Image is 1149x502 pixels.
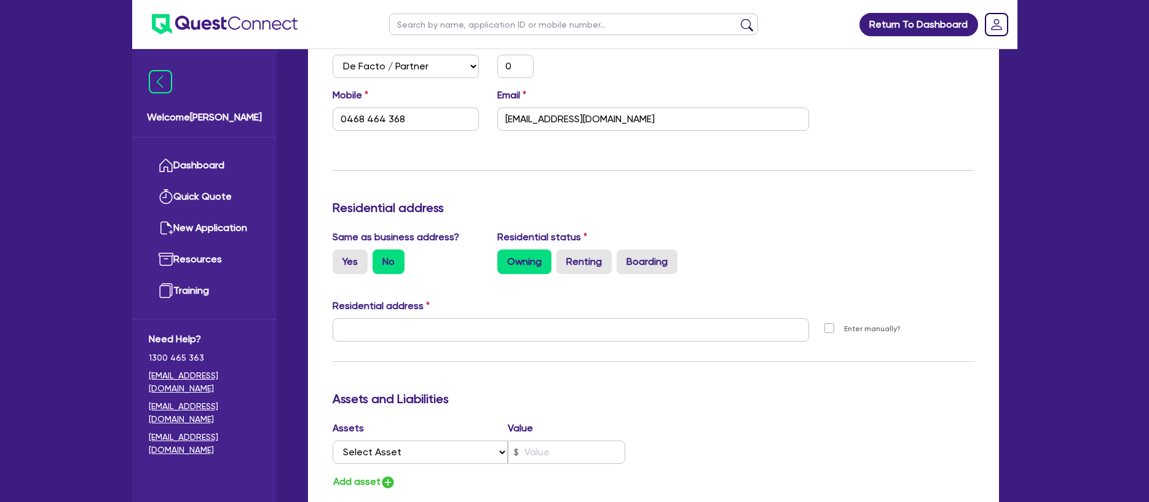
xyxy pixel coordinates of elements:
input: Search by name, application ID or mobile number... [389,14,758,35]
img: icon-add [381,475,395,490]
span: Welcome [PERSON_NAME] [147,110,262,125]
label: Residential status [497,230,587,245]
a: Return To Dashboard [859,13,978,36]
a: Dropdown toggle [981,9,1013,41]
label: Renting [556,249,612,274]
label: Owning [497,249,551,274]
a: [EMAIL_ADDRESS][DOMAIN_NAME] [149,431,260,457]
a: New Application [149,213,260,244]
img: icon-menu-close [149,70,172,93]
a: Training [149,275,260,307]
h3: Residential address [333,200,974,215]
label: No [373,249,405,274]
a: [EMAIL_ADDRESS][DOMAIN_NAME] [149,369,260,395]
img: quest-connect-logo-blue [152,14,298,34]
input: Value [508,441,625,464]
img: quick-quote [159,189,173,204]
label: Boarding [617,249,677,274]
img: training [159,283,173,298]
label: Residential address [333,299,430,313]
img: resources [159,252,173,267]
button: Add asset [333,474,396,490]
label: Email [497,88,526,103]
a: [EMAIL_ADDRESS][DOMAIN_NAME] [149,400,260,426]
a: Dashboard [149,150,260,181]
a: Quick Quote [149,181,260,213]
span: 1300 465 363 [149,351,260,364]
label: Assets [333,421,508,436]
label: Same as business address? [333,230,459,245]
a: Resources [149,244,260,275]
label: Value [508,421,533,436]
img: new-application [159,221,173,235]
span: Need Help? [149,332,260,347]
label: Enter manually? [844,323,901,335]
label: Mobile [333,88,368,103]
h3: Assets and Liabilities [333,391,974,406]
label: Yes [333,249,368,274]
